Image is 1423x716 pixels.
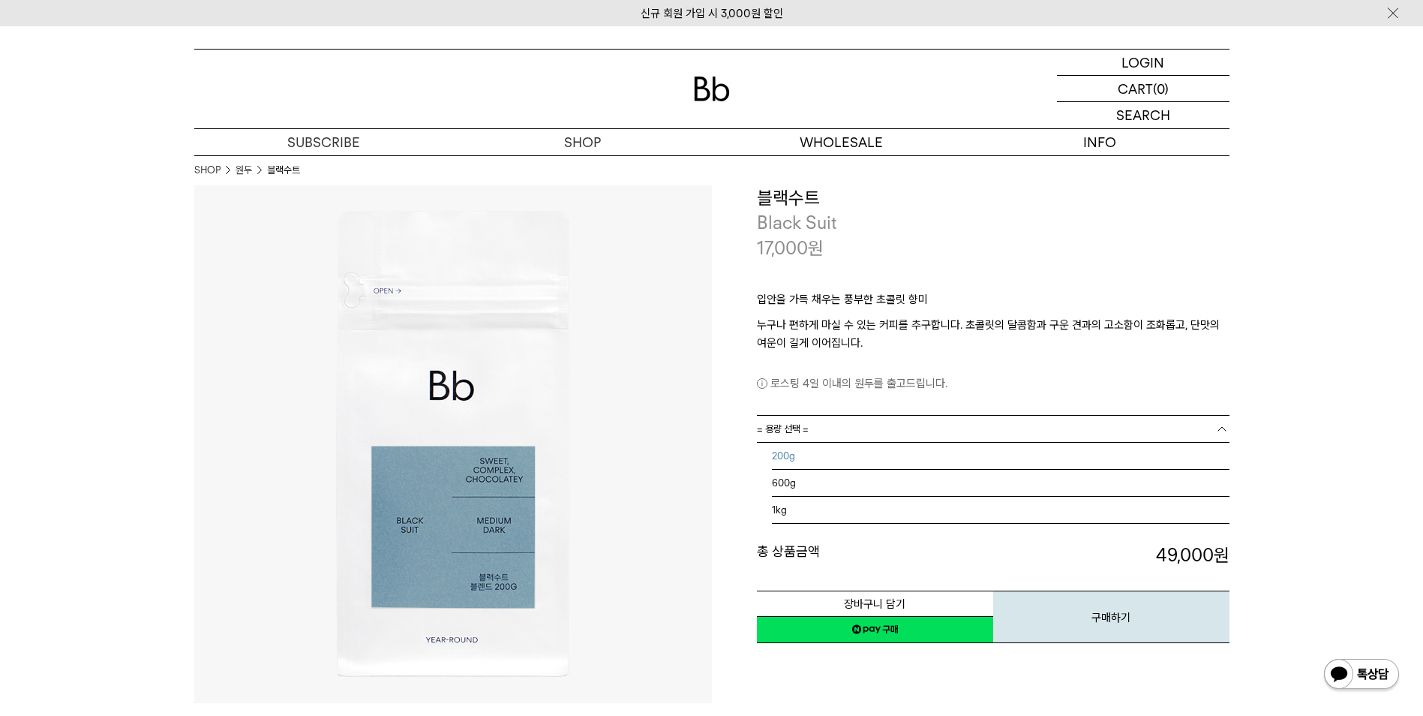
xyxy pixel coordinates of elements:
a: 원두 [236,163,252,178]
a: SHOP [194,163,221,178]
dt: 총 상품금액 [757,543,993,568]
img: 로고 [694,77,730,101]
img: 카카오톡 채널 1:1 채팅 버튼 [1322,657,1400,693]
a: LOGIN [1057,50,1229,76]
button: 구매하기 [993,591,1229,643]
span: 원 [808,237,824,259]
button: 장바구니 담기 [757,591,993,617]
li: 600g [772,470,1229,497]
strong: 49,000 [1156,544,1229,566]
p: CART [1118,76,1153,101]
li: 1kg [772,497,1229,524]
a: 새창 [757,616,993,643]
h3: 블랙수트 [757,185,1229,211]
p: 로스팅 4일 이내의 원두를 출고드립니다. [757,375,1229,393]
a: SHOP [453,129,712,155]
p: Black Suit [757,210,1229,236]
a: SUBSCRIBE [194,129,453,155]
p: INFO [971,129,1229,155]
img: 블랙수트 [194,185,712,703]
b: 원 [1214,544,1229,566]
span: = 용량 선택 = [757,416,809,442]
a: 신규 회원 가입 시 3,000원 할인 [641,7,783,20]
p: LOGIN [1121,50,1164,75]
p: (0) [1153,76,1169,101]
li: 200g [772,443,1229,470]
p: 17,000 [757,236,824,261]
a: CART (0) [1057,76,1229,102]
p: 입안을 가득 채우는 풍부한 초콜릿 향미 [757,290,1229,316]
p: 누구나 편하게 마실 수 있는 커피를 추구합니다. 초콜릿의 달콤함과 구운 견과의 고소함이 조화롭고, 단맛의 여운이 길게 이어집니다. [757,316,1229,352]
p: SEARCH [1116,102,1170,128]
p: WHOLESALE [712,129,971,155]
li: 블랙수트 [267,163,300,178]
